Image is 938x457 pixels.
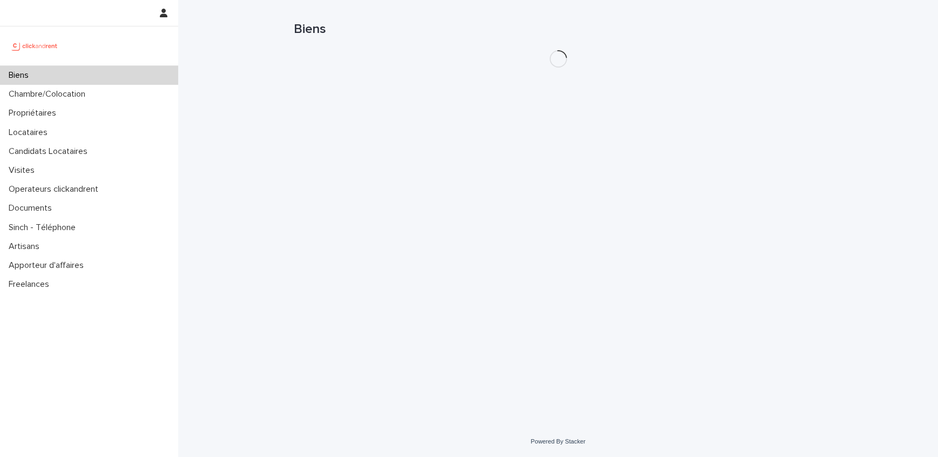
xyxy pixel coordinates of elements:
p: Propriétaires [4,108,65,118]
h1: Biens [294,22,823,37]
p: Biens [4,70,37,80]
img: UCB0brd3T0yccxBKYDjQ [9,35,61,57]
p: Sinch - Téléphone [4,223,84,233]
a: Powered By Stacker [531,438,585,445]
p: Operateurs clickandrent [4,184,107,194]
p: Freelances [4,279,58,290]
p: Artisans [4,241,48,252]
p: Visites [4,165,43,176]
p: Chambre/Colocation [4,89,94,99]
p: Candidats Locataires [4,146,96,157]
p: Apporteur d'affaires [4,260,92,271]
p: Locataires [4,127,56,138]
p: Documents [4,203,60,213]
